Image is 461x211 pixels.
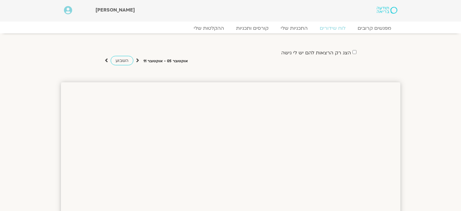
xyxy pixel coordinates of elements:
[188,25,230,31] a: ההקלטות שלי
[230,25,275,31] a: קורסים ותכניות
[314,25,352,31] a: לוח שידורים
[352,25,397,31] a: מפגשים קרובים
[275,25,314,31] a: התכניות שלי
[111,56,133,65] a: השבוע
[281,50,351,56] label: הצג רק הרצאות להם יש לי גישה
[95,7,135,13] span: [PERSON_NAME]
[115,58,129,63] span: השבוע
[64,25,397,31] nav: Menu
[143,58,188,64] p: אוקטובר 05 - אוקטובר 11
